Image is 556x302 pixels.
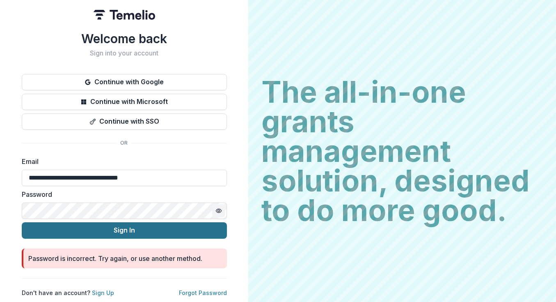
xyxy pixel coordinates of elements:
[22,113,227,130] button: Continue with SSO
[22,49,227,57] h2: Sign into your account
[22,94,227,110] button: Continue with Microsoft
[94,10,155,20] img: Temelio
[22,157,222,166] label: Email
[22,189,222,199] label: Password
[179,289,227,296] a: Forgot Password
[22,288,114,297] p: Don't have an account?
[22,74,227,90] button: Continue with Google
[22,222,227,239] button: Sign In
[92,289,114,296] a: Sign Up
[212,204,225,217] button: Toggle password visibility
[28,254,202,263] div: Password is incorrect. Try again, or use another method.
[22,31,227,46] h1: Welcome back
